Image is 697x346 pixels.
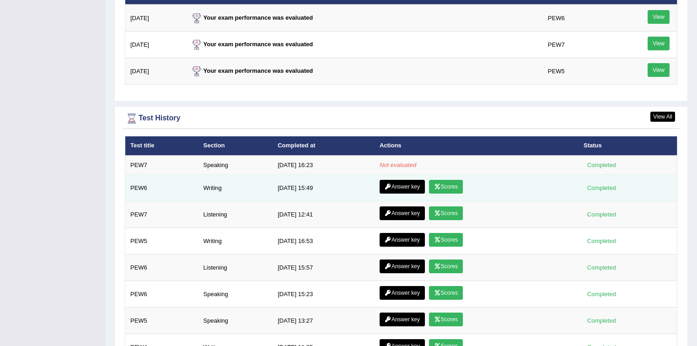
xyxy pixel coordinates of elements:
strong: Your exam performance was evaluated [190,67,313,74]
td: Speaking [198,308,273,334]
a: View All [650,112,675,122]
td: [DATE] 16:53 [273,228,375,254]
a: Scores [429,313,463,326]
td: [DATE] 15:57 [273,254,375,281]
td: PEW7 [125,201,198,228]
div: Completed [584,289,619,299]
a: View [648,10,670,24]
td: PEW6 [125,281,198,308]
td: Speaking [198,156,273,175]
td: [DATE] 12:41 [273,201,375,228]
th: Section [198,136,273,156]
a: Scores [429,286,463,300]
th: Status [579,136,677,156]
a: Scores [429,259,463,273]
div: Completed [584,236,619,246]
a: Scores [429,180,463,194]
td: PEW6 [125,175,198,201]
td: [DATE] 15:23 [273,281,375,308]
div: Completed [584,210,619,219]
th: Test title [125,136,198,156]
em: Not evaluated [380,162,416,168]
a: Answer key [380,233,425,247]
a: Answer key [380,286,425,300]
a: Answer key [380,313,425,326]
td: [DATE] [125,5,185,32]
td: Listening [198,201,273,228]
strong: Your exam performance was evaluated [190,14,313,21]
td: Listening [198,254,273,281]
td: Writing [198,228,273,254]
td: PEW5 [125,228,198,254]
div: Test History [125,112,677,125]
td: PEW7 [125,156,198,175]
td: [DATE] 16:23 [273,156,375,175]
td: Speaking [198,281,273,308]
td: PEW5 [543,58,622,85]
th: Completed at [273,136,375,156]
div: Completed [584,316,619,325]
a: View [648,37,670,50]
th: Actions [375,136,579,156]
td: [DATE] 15:49 [273,175,375,201]
td: PEW7 [543,32,622,58]
div: Completed [584,160,619,170]
td: Writing [198,175,273,201]
a: Scores [429,233,463,247]
td: PEW5 [125,308,198,334]
a: Answer key [380,206,425,220]
td: [DATE] [125,58,185,85]
div: Completed [584,183,619,193]
a: Answer key [380,259,425,273]
td: PEW6 [125,254,198,281]
td: [DATE] 13:27 [273,308,375,334]
a: Scores [429,206,463,220]
a: View [648,63,670,77]
strong: Your exam performance was evaluated [190,41,313,48]
a: Answer key [380,180,425,194]
td: PEW6 [543,5,622,32]
div: Completed [584,263,619,272]
td: [DATE] [125,32,185,58]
